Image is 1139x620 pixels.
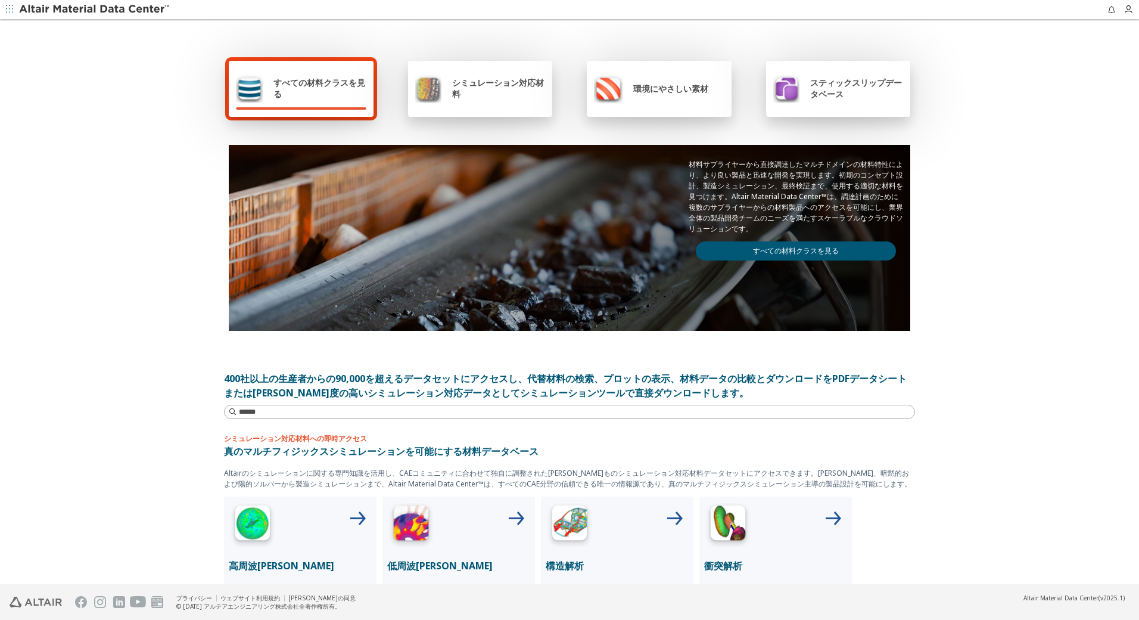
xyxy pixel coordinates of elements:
span: すべての材料クラスを見る [273,77,366,100]
img: アルテアエンジニアリング [10,597,62,607]
p: 高周波[PERSON_NAME] [229,559,372,573]
div: © [DATE] アルテアエンジニアリング株式会社全著作権所有。 [176,602,356,610]
div: (v2025.1) [1023,594,1125,602]
a: プライバシー [176,594,212,602]
span: シミュレーション対応材料 [452,77,545,100]
p: 構造解析 [546,559,689,573]
a: [PERSON_NAME]の同意 [288,594,356,602]
p: 衝突解析 [704,559,847,573]
p: 真のマルチフィジックスシミュレーションを可能にする材料データベース [224,444,915,458]
a: ウェブサイト利用規約 [220,594,280,602]
div: 400社以上の生産者からの90,000を超えるデータセットにアクセスし、代替材料の検索、プロットの表示、材料データの比較とダウンロードをPDFデータシートまたは[PERSON_NAME]度の高い... [224,371,915,400]
p: Altairのシミュレーションに関する専門知識を活用し、CAEコミュニティに合わせて独自に調整された[PERSON_NAME]ものシミュレーション対応材料データセットにアクセスできます。[PER... [224,468,915,489]
span: Altair Material Data Center [1023,594,1098,602]
img: 高周波アイコン [229,501,276,549]
img: Altair Material Data Center [19,4,171,15]
img: 低周波アイコン [387,501,435,549]
img: シミュレーション対応材料 [415,74,442,103]
img: 環境にやさしい素材 [594,74,623,103]
p: 材料サプライヤーから直接調達したマルチドメインの材料特性により、より良い製品と迅速な開発を実現します。初期のコンセプト設計、製造シミュレーション、最終検証まで、使用する適切な材料を見つけます。A... [689,159,903,234]
img: すべての材料クラスを見る [236,74,263,103]
span: スティックスリップデータベース [810,77,903,100]
p: シミュレーション対応材料への即時アクセス [224,433,915,444]
img: スティックスリップデータベース [773,74,799,103]
img: 衝突解析アイコン [704,501,752,549]
span: 環境にやさしい素材 [633,83,708,94]
a: すべての材料クラスを見る [696,241,896,261]
p: 低周波[PERSON_NAME] [387,559,530,573]
img: 構造解析アイコン [546,501,593,549]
